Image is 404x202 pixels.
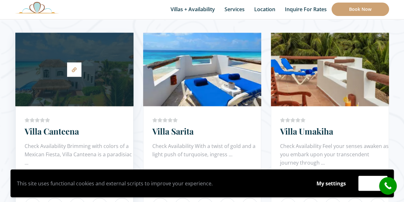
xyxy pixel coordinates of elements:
button: My settings [310,176,352,191]
a: call [379,177,397,195]
p: This site uses functional cookies and external scripts to improve your experience. [17,179,304,188]
div: Check Availability Brimming with colors of a Mexican Fiesta, Villa Canteena is a paradisiac ... [25,142,133,167]
img: Awesome Logo [15,2,59,13]
a: Villa Umakiha [280,126,333,137]
i: call [381,179,395,193]
div: Check Availability Feel your senses awaken as you embark upon your transcendent journey through ... [280,142,389,167]
a: Villa Sarita [152,126,194,137]
a: Book Now [332,3,389,16]
div: Check Availability With a twist of gold and a light push of turquoise, ingress ... [152,142,261,167]
button: Accept [358,176,387,191]
a: Villa Canteena [25,126,79,137]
